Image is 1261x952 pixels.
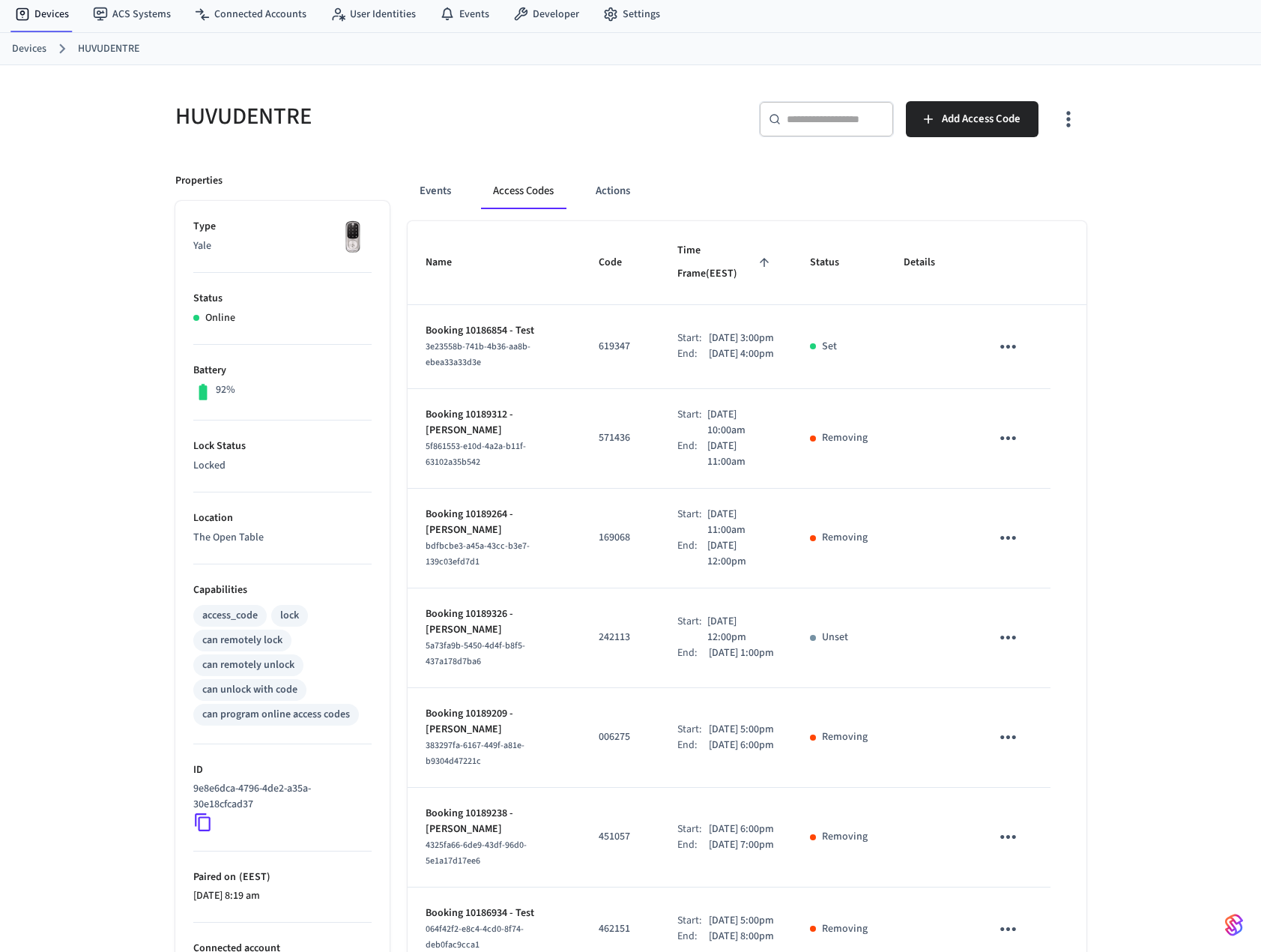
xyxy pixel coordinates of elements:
[426,251,471,274] span: Name
[709,913,774,929] p: [DATE] 5:00pm
[677,722,709,738] div: Start:
[193,582,372,598] p: Capabilities
[677,929,709,945] div: End:
[426,323,563,339] p: Booking 10186854 - Test
[175,101,622,132] h5: HUVUDENTRE
[202,682,297,698] div: can unlock with code
[193,363,372,379] p: Battery
[426,739,524,768] span: 383297fa-6167-449f-a81e-b9304d47221c
[428,1,501,28] a: Events
[677,822,709,837] div: Start:
[193,781,366,813] p: 9e8e6dca-4796-4de2-a35a-30e18cfcad37
[426,507,563,538] p: Booking 10189264 - [PERSON_NAME]
[236,870,270,885] span: ( EEST )
[599,921,641,937] p: 462151
[677,837,709,853] div: End:
[677,439,707,470] div: End:
[677,738,709,753] div: End:
[193,219,372,235] p: Type
[942,109,1020,129] span: Add Access Code
[193,870,372,885] p: Paired on
[822,530,868,546] p: Removing
[677,507,707,538] div: Start:
[193,510,372,526] p: Location
[584,173,642,209] button: Actions
[426,806,563,837] p: Booking 10189238 - [PERSON_NAME]
[599,530,641,546] p: 169068
[599,430,641,446] p: 571436
[822,829,868,845] p: Removing
[426,407,563,439] p: Booking 10189312 - [PERSON_NAME]
[3,1,81,28] a: Devices
[408,173,463,209] button: Events
[709,645,774,661] p: [DATE] 1:00pm
[334,219,372,256] img: Yale Assure Touchscreen Wifi Smart Lock, Satin Nickel, Front
[426,839,527,867] span: 4325fa66-6de9-43df-96d0-5e1a17d17ee6
[202,608,258,624] div: access_code
[707,407,774,439] p: [DATE] 10:00am
[709,837,774,853] p: [DATE] 7:00pm
[709,722,774,738] p: [DATE] 5:00pm
[677,614,707,645] div: Start:
[906,101,1038,137] button: Add Access Code
[205,310,235,326] p: Online
[202,633,282,648] div: can remotely lock
[12,41,46,57] a: Devices
[709,331,774,346] p: [DATE] 3:00pm
[175,173,223,189] p: Properties
[822,921,868,937] p: Removing
[216,382,235,398] p: 92%
[426,906,563,921] p: Booking 10186934 - Test
[677,538,707,570] div: End:
[193,762,372,778] p: ID
[822,339,837,355] p: Set
[426,923,524,951] span: 064f42f2-e8c4-4cd0-8f74-deb0fac9cca1
[707,507,774,538] p: [DATE] 11:00am
[591,1,672,28] a: Settings
[677,346,709,362] div: End:
[677,407,707,439] div: Start:
[193,888,372,904] p: [DATE] 8:19 am
[677,331,709,346] div: Start:
[707,538,774,570] p: [DATE] 12:00pm
[81,1,183,28] a: ACS Systems
[677,645,709,661] div: End:
[709,346,774,362] p: [DATE] 4:00pm
[426,340,530,369] span: 3e23558b-741b-4b36-aa8b-ebea33a33d3e
[904,251,955,274] span: Details
[426,540,530,568] span: bdfbcbe3-a45a-43cc-b3e7-139c03efd7d1
[426,706,563,738] p: Booking 10189209 - [PERSON_NAME]
[709,738,774,753] p: [DATE] 6:00pm
[78,41,139,57] a: HUVUDENTRE
[599,630,641,645] p: 242113
[426,606,563,638] p: Booking 10189326 - [PERSON_NAME]
[408,173,1086,209] div: ant example
[202,707,350,723] div: can program online access codes
[677,239,774,286] span: Time Frame(EEST)
[599,729,641,745] p: 006275
[599,251,641,274] span: Code
[318,1,428,28] a: User Identities
[501,1,591,28] a: Developer
[183,1,318,28] a: Connected Accounts
[280,608,299,624] div: lock
[822,430,868,446] p: Removing
[822,630,848,645] p: Unset
[599,829,641,845] p: 451057
[822,729,868,745] p: Removing
[193,291,372,307] p: Status
[202,657,294,673] div: can remotely unlock
[193,530,372,546] p: The Open Table
[193,439,372,454] p: Lock Status
[810,251,859,274] span: Status
[1225,913,1243,937] img: SeamLogoGradient.69752ec5.svg
[481,173,566,209] button: Access Codes
[193,238,372,254] p: Yale
[426,639,525,668] span: 5a73fa9b-5450-4d4f-b8f5-437a178d7ba6
[707,439,774,470] p: [DATE] 11:00am
[709,822,774,837] p: [DATE] 6:00pm
[193,458,372,474] p: Locked
[426,440,526,469] span: 5f861553-e10d-4a2a-b11f-63102a35b542
[599,339,641,355] p: 619347
[709,929,774,945] p: [DATE] 8:00pm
